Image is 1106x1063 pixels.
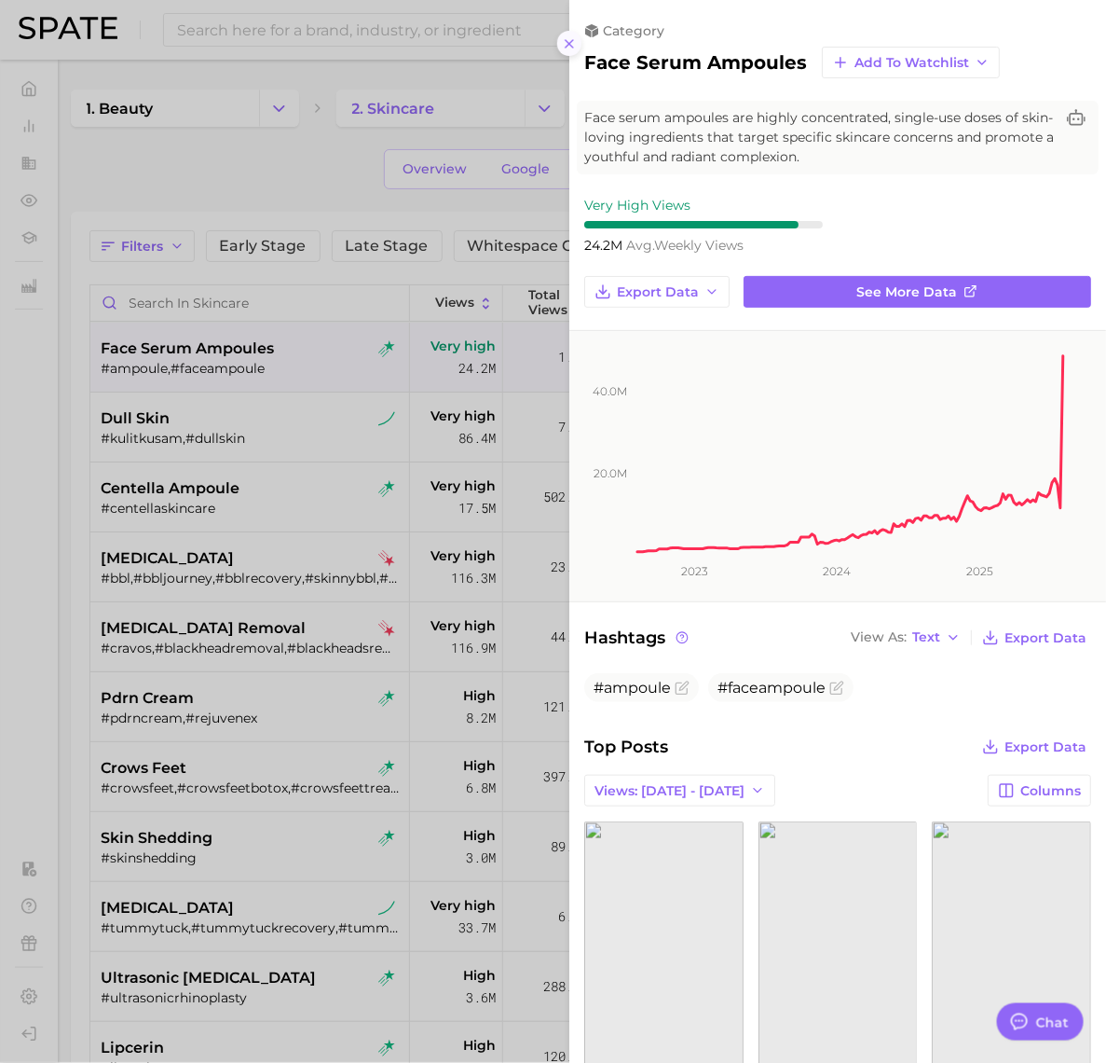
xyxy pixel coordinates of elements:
button: Export Data [584,276,730,308]
button: Flag as miscategorized or irrelevant [675,681,690,696]
abbr: average [626,237,654,254]
span: Text [912,632,940,642]
button: View AsText [846,626,965,650]
button: Views: [DATE] - [DATE] [584,775,775,807]
button: Columns [988,775,1091,807]
span: category [603,22,664,39]
tspan: 2024 [823,564,851,578]
span: Columns [1020,783,1081,799]
span: Hashtags [584,625,691,651]
span: See more data [857,284,958,300]
a: See more data [744,276,1091,308]
span: Views: [DATE] - [DATE] [594,783,744,799]
span: View As [851,632,907,642]
h2: face serum ampoules [584,51,807,74]
tspan: 40.0m [593,384,627,398]
div: Very High Views [584,197,823,214]
span: #ampoule [594,679,671,697]
tspan: 20.0m [594,467,627,481]
span: Add to Watchlist [854,55,969,71]
span: Top Posts [584,734,668,760]
span: Export Data [1004,630,1086,646]
span: Export Data [1004,739,1086,755]
button: Add to Watchlist [822,47,1000,78]
div: 9 / 10 [584,221,823,228]
tspan: 2023 [681,564,708,578]
button: Export Data [977,734,1091,760]
span: Export Data [617,284,699,300]
tspan: 2025 [966,564,993,578]
span: Face serum ampoules are highly concentrated, single-use doses of skin-loving ingredients that tar... [584,108,1054,167]
span: #faceampoule [717,679,826,697]
span: 24.2m [584,237,626,254]
span: weekly views [626,237,744,254]
button: Export Data [977,625,1091,651]
button: Flag as miscategorized or irrelevant [829,681,844,696]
